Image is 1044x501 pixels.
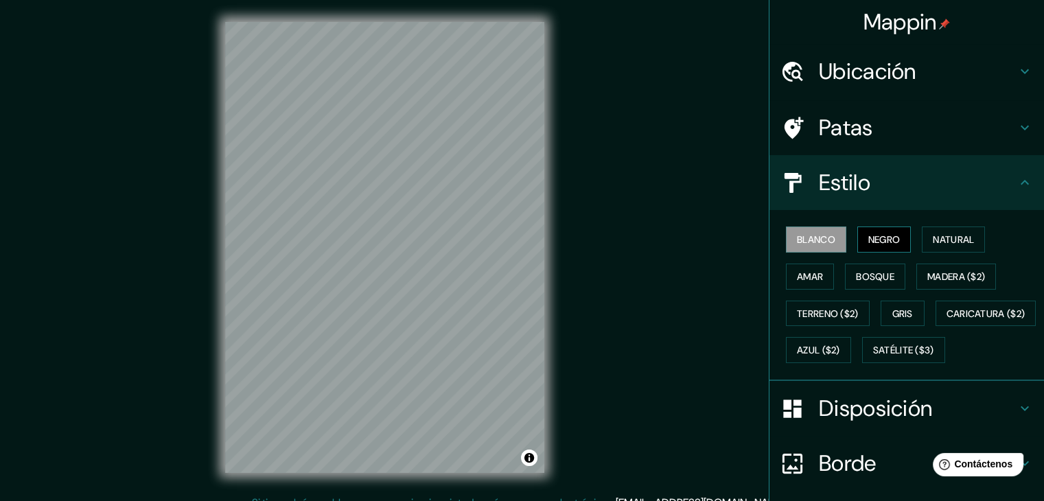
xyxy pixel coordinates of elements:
button: Amar [786,264,834,290]
font: Gris [892,307,913,320]
button: Madera ($2) [916,264,996,290]
font: Terreno ($2) [797,307,859,320]
div: Patas [769,100,1044,155]
font: Natural [933,233,974,246]
img: pin-icon.png [939,19,950,30]
div: Estilo [769,155,1044,210]
font: Patas [819,113,873,142]
font: Amar [797,270,823,283]
font: Blanco [797,233,835,246]
button: Satélite ($3) [862,337,945,363]
font: Mappin [863,8,937,36]
button: Blanco [786,226,846,253]
font: Bosque [856,270,894,283]
button: Natural [922,226,985,253]
button: Gris [881,301,925,327]
font: Negro [868,233,901,246]
font: Satélite ($3) [873,345,934,357]
button: Negro [857,226,912,253]
font: Caricatura ($2) [947,307,1025,320]
font: Borde [819,449,877,478]
div: Disposición [769,381,1044,436]
font: Disposición [819,394,932,423]
button: Terreno ($2) [786,301,870,327]
button: Activar o desactivar atribución [521,450,537,466]
font: Azul ($2) [797,345,840,357]
font: Madera ($2) [927,270,985,283]
div: Ubicación [769,44,1044,99]
iframe: Lanzador de widgets de ayuda [922,447,1029,486]
button: Bosque [845,264,905,290]
button: Caricatura ($2) [936,301,1036,327]
font: Estilo [819,168,870,197]
button: Azul ($2) [786,337,851,363]
canvas: Mapa [225,22,544,473]
div: Borde [769,436,1044,491]
font: Ubicación [819,57,916,86]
